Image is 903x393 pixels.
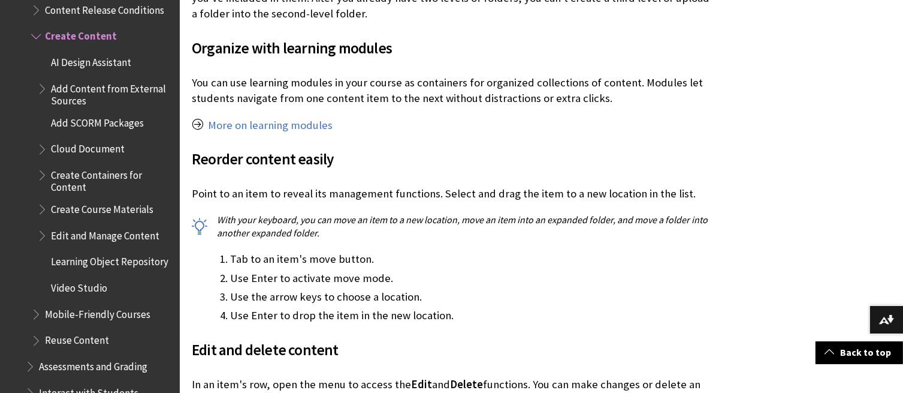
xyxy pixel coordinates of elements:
[51,278,107,294] span: Video Studio
[192,340,339,359] span: Edit and delete content
[192,213,714,240] p: With your keyboard, you can move an item to a new location, move an item into an expanded folder,...
[45,304,150,320] span: Mobile-Friendly Courses
[51,52,131,68] span: AI Design Assistant
[51,199,153,215] span: Create Course Materials
[230,270,714,287] li: Use Enter to activate move mode.
[816,341,903,364] a: Back to top
[51,79,171,107] span: Add Content from External Sources
[39,356,147,373] span: Assessments and Grading
[411,377,432,391] span: Edit
[192,149,333,169] span: Reorder content easily
[230,289,714,305] li: Use the arrow keys to choose a location.
[208,118,333,133] a: More on learning modules
[192,186,714,202] p: Point to an item to reveal its management functions. Select and drag the item to a new location i...
[51,139,125,155] span: Cloud Document
[45,331,109,347] span: Reuse Content
[230,251,714,268] li: Tab to an item's move button.
[51,252,168,268] span: Learning Object Repository
[192,75,714,106] p: You can use learning modules in your course as containers for organized collections of content. M...
[45,26,117,43] span: Create Content
[51,165,171,193] span: Create Containers for Content
[450,377,483,391] span: Delete
[51,226,159,242] span: Edit and Manage Content
[51,113,144,129] span: Add SCORM Packages
[192,38,392,58] span: Organize with learning modules
[230,307,714,324] li: Use Enter to drop the item in the new location.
